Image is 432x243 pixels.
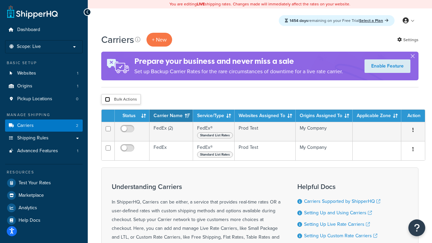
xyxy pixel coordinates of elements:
h1: Carriers [101,33,134,46]
li: Origins [5,80,83,92]
a: Analytics [5,202,83,214]
td: My Company [296,141,353,160]
h3: Understanding Carriers [112,183,280,190]
a: Websites 1 [5,67,83,80]
span: Pickup Locations [17,96,52,102]
span: Test Your Rates [19,180,51,186]
span: Carriers [17,123,34,129]
td: FedEx® [193,141,235,160]
span: Standard List Rates [197,132,233,138]
a: Advanced Features 1 [5,145,83,157]
li: Carriers [5,119,83,132]
a: Setting Up and Using Carriers [304,209,372,216]
a: Pickup Locations 0 [5,93,83,105]
td: FedEx (2) [150,122,193,141]
th: Status: activate to sort column ascending [115,110,150,122]
li: Websites [5,67,83,80]
b: LIVE [197,1,205,7]
a: Setting Up Live Rate Carriers [304,221,370,228]
img: ad-rules-rateshop-fe6ec290ccb7230408bd80ed9643f0289d75e0ffd9eb532fc0e269fcd187b520.png [101,52,134,80]
h3: Helpful Docs [297,183,385,190]
span: Websites [17,71,36,76]
a: Dashboard [5,24,83,36]
button: Open Resource Center [408,219,425,236]
td: My Company [296,122,353,141]
div: Manage Shipping [5,112,83,118]
th: Applicable Zone: activate to sort column ascending [353,110,401,122]
a: Carriers Supported by ShipperHQ [304,198,380,205]
th: Origins Assigned To: activate to sort column ascending [296,110,353,122]
button: + New [146,33,172,47]
span: 2 [76,123,78,129]
th: Carrier Name: activate to sort column ascending [150,110,193,122]
a: Settings [397,35,418,45]
li: Advanced Features [5,145,83,157]
a: Enable Feature [364,59,410,73]
span: Help Docs [19,218,40,223]
button: Bulk Actions [101,94,141,104]
td: Prod Test [235,122,296,141]
span: Marketplace [19,193,44,198]
th: Websites Assigned To: activate to sort column ascending [235,110,296,122]
span: 1 [77,83,78,89]
td: Prod Test [235,141,296,160]
span: Analytics [19,205,37,211]
span: 1 [77,71,78,76]
td: FedEx [150,141,193,160]
a: Origins 1 [5,80,83,92]
div: remaining on your Free Trial [279,15,395,26]
span: Advanced Features [17,148,58,154]
a: Help Docs [5,214,83,226]
span: Origins [17,83,32,89]
th: Service/Type: activate to sort column ascending [193,110,235,122]
span: Dashboard [17,27,40,33]
h4: Prepare your business and never miss a sale [134,56,343,67]
span: Scope: Live [17,44,41,50]
span: Standard List Rates [197,152,233,158]
p: Set up Backup Carrier Rates for the rare circumstances of downtime for a live rate carrier. [134,67,343,76]
a: Select a Plan [359,18,388,24]
td: FedEx® [193,122,235,141]
a: Carriers 2 [5,119,83,132]
li: Pickup Locations [5,93,83,105]
span: 1 [77,148,78,154]
strong: 1454 days [290,18,308,24]
div: Basic Setup [5,60,83,66]
a: ShipperHQ Home [7,5,58,19]
th: Action [401,110,425,122]
div: Resources [5,169,83,175]
span: Shipping Rules [17,135,49,141]
a: Shipping Rules [5,132,83,144]
a: Marketplace [5,189,83,201]
span: 0 [76,96,78,102]
a: Test Your Rates [5,177,83,189]
a: Setting Up Custom Rate Carriers [304,232,377,239]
